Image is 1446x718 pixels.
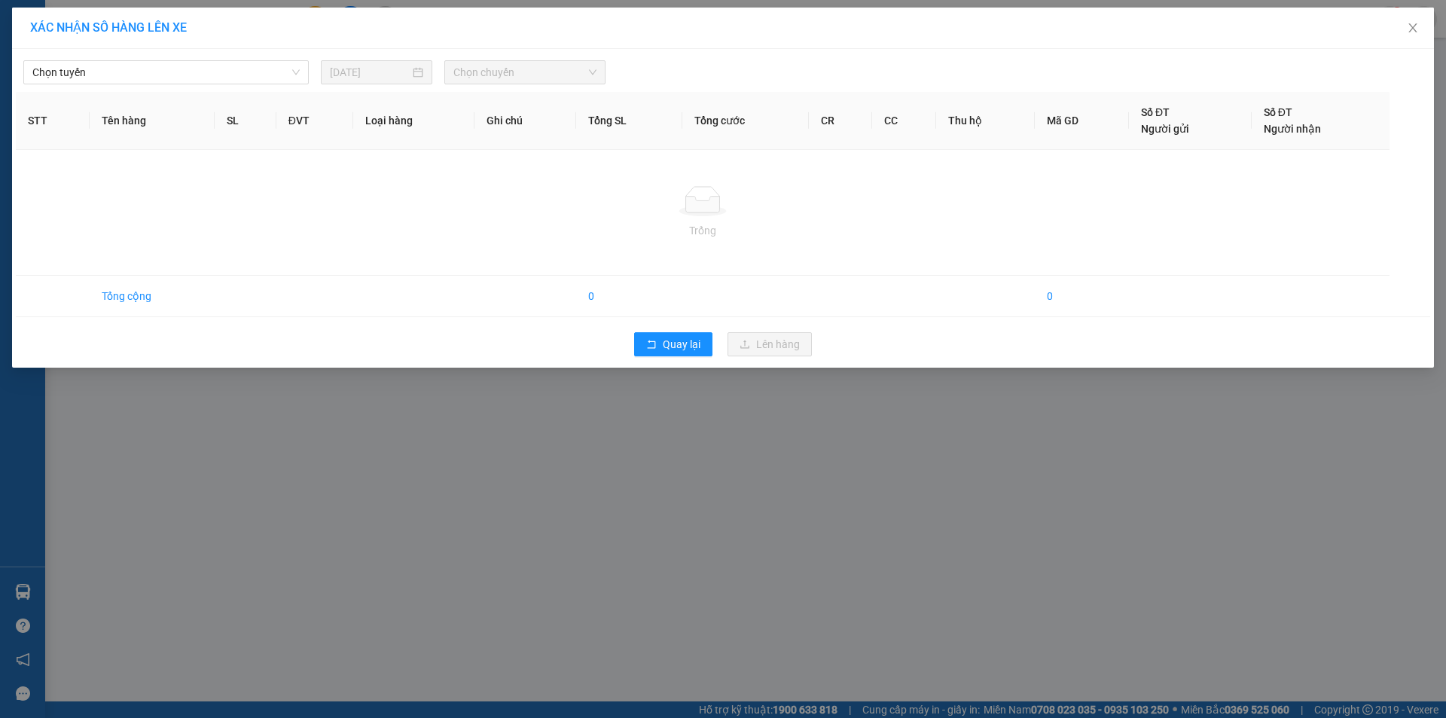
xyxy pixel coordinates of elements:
td: 0 [576,276,682,317]
th: Tổng SL [576,92,682,150]
span: rollback [646,339,657,351]
th: Tổng cước [682,92,809,150]
span: Người gửi [1141,123,1189,135]
th: Mã GD [1035,92,1129,150]
th: SL [215,92,276,150]
th: STT [16,92,90,150]
td: 0 [1035,276,1129,317]
th: CC [872,92,936,150]
span: Chọn chuyến [453,61,596,84]
th: CR [809,92,873,150]
th: Thu hộ [936,92,1034,150]
span: Số ĐT [1141,106,1170,118]
td: Tổng cộng [90,276,215,317]
button: uploadLên hàng [728,332,812,356]
span: XÁC NHẬN SỐ HÀNG LÊN XE [30,20,187,35]
span: Người nhận [1264,123,1321,135]
th: Loại hàng [353,92,474,150]
div: Trống [28,222,1377,239]
button: rollbackQuay lại [634,332,712,356]
button: Close [1392,8,1434,50]
span: Số ĐT [1264,106,1292,118]
span: Quay lại [663,336,700,353]
span: Chọn tuyến [32,61,300,84]
th: Ghi chú [474,92,577,150]
th: ĐVT [276,92,353,150]
input: 13/08/2025 [330,64,410,81]
th: Tên hàng [90,92,215,150]
span: close [1407,22,1419,34]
